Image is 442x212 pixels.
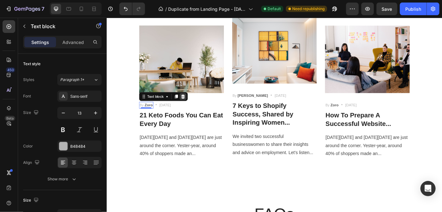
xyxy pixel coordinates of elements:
button: Show more [23,173,102,185]
div: 450 [6,67,15,72]
p: [DATE] [270,96,283,103]
div: Publish [405,6,421,12]
button: Paragraph 1* [57,74,102,85]
p: [DATE][DATE] and [DATE][DATE] are just around the corner. Yester-year, around 40% of shoppers mad... [248,132,343,159]
span: / [165,6,167,12]
button: 7 [3,3,47,15]
div: Size [23,196,40,205]
p: 7 Keys to Shopify Success, Shared by Inspiring Women... [143,96,237,124]
button: Save [376,3,397,15]
p: Advanced [62,39,84,46]
div: Text style [23,61,41,67]
p: How To Prepare A Successful Website... [248,106,343,125]
div: Undo/Redo [119,3,145,15]
span: Duplicate from Landing Page - [DATE] 12:32:51 [168,6,246,12]
span: Paragraph 1* [60,77,84,83]
p: [DATE] [190,85,203,92]
span: By [143,86,147,91]
button: Publish [400,3,426,15]
div: B4B4B4 [70,144,100,149]
strong: Zoro [254,97,263,102]
span: Default [268,6,281,12]
div: Show more [48,176,77,182]
div: Font [23,93,31,99]
div: Align [23,159,41,167]
p: 7 [41,5,44,13]
div: Beta [5,116,15,121]
div: Sans-serif [70,94,100,99]
p: Text block [31,22,85,30]
strong: [PERSON_NAME] [148,86,183,91]
span: Need republishing [292,6,325,12]
div: Size [23,109,40,117]
img: Alt Image [247,9,343,85]
div: Color [23,143,33,149]
div: Styles [23,77,34,83]
p: Settings [31,39,49,46]
span: By [248,97,252,102]
span: Save [382,6,392,12]
div: Open Intercom Messenger [420,181,436,196]
p: We invited two successful businesswomen to share their insights and advice on employment. Let's l... [143,130,237,158]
